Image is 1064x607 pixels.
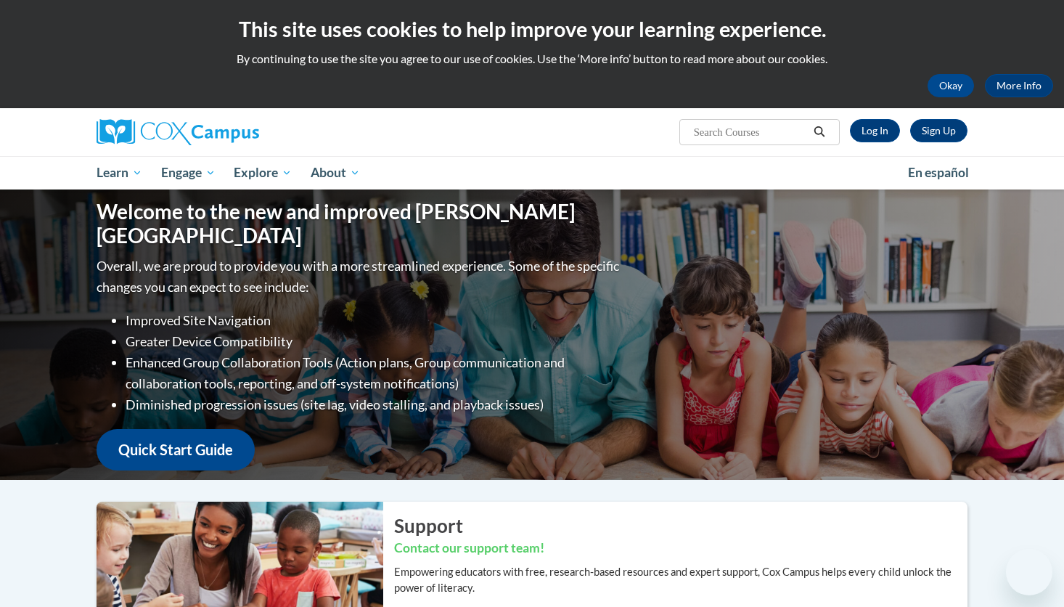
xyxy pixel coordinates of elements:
[908,165,969,180] span: En español
[97,256,623,298] p: Overall, we are proud to provide you with a more streamlined experience. Some of the specific cha...
[692,123,809,141] input: Search Courses
[97,119,259,145] img: Cox Campus
[152,156,225,190] a: Engage
[87,156,152,190] a: Learn
[126,352,623,394] li: Enhanced Group Collaboration Tools (Action plans, Group communication and collaboration tools, re...
[97,119,372,145] a: Cox Campus
[311,164,360,182] span: About
[1006,549,1052,595] iframe: Button to launch messaging window
[928,74,974,97] button: Okay
[234,164,292,182] span: Explore
[394,539,967,558] h3: Contact our support team!
[161,164,216,182] span: Engage
[899,158,978,188] a: En español
[75,156,989,190] div: Main menu
[809,123,830,141] button: Search
[97,200,623,248] h1: Welcome to the new and improved [PERSON_NAME][GEOGRAPHIC_DATA]
[126,331,623,352] li: Greater Device Compatibility
[126,310,623,331] li: Improved Site Navigation
[910,119,967,142] a: Register
[11,51,1053,67] p: By continuing to use the site you agree to our use of cookies. Use the ‘More info’ button to read...
[394,564,967,596] p: Empowering educators with free, research-based resources and expert support, Cox Campus helps eve...
[394,513,967,539] h2: Support
[97,429,255,470] a: Quick Start Guide
[224,156,301,190] a: Explore
[301,156,369,190] a: About
[97,164,142,182] span: Learn
[850,119,900,142] a: Log In
[11,15,1053,44] h2: This site uses cookies to help improve your learning experience.
[126,394,623,415] li: Diminished progression issues (site lag, video stalling, and playback issues)
[985,74,1053,97] a: More Info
